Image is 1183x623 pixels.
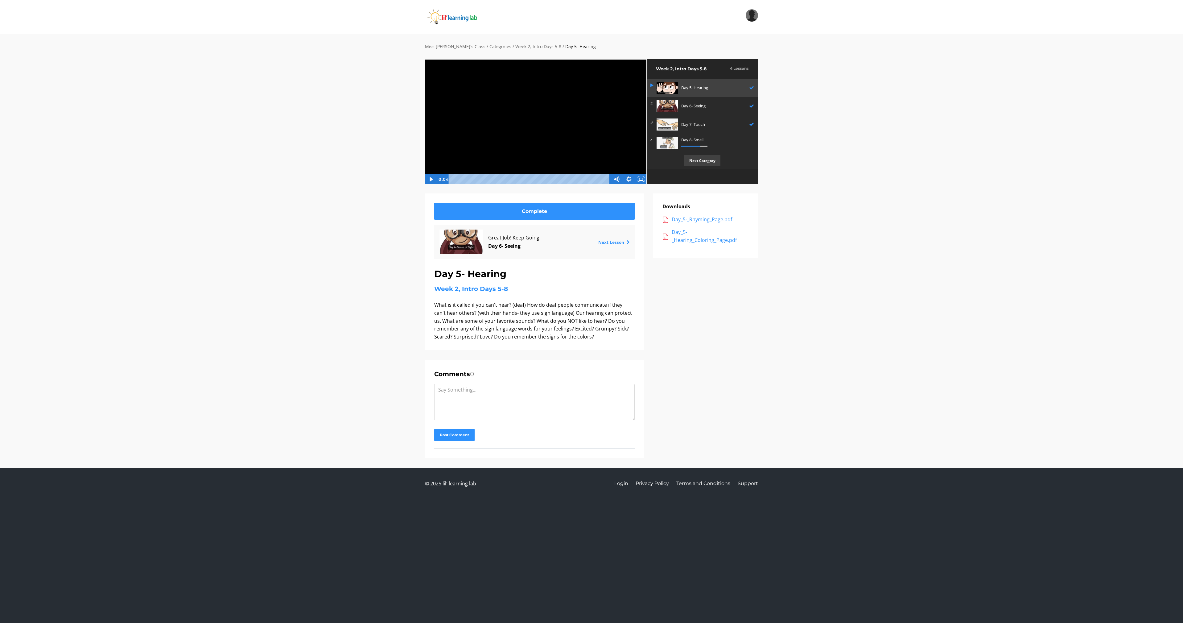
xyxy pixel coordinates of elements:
button: Show settings menu [622,174,635,185]
a: Miss [PERSON_NAME]'s Class [425,44,485,49]
img: iJObvVIsTmeLBah9dr2P_logo_360x80.png [425,9,495,25]
p: 4 [650,137,653,143]
input: Post Comment [434,429,475,441]
a: Terms and Conditions [676,477,730,490]
img: HObMpL8ZQeS41YjPkqPX_44248bf4acc0076d8c9cf5cf6af4586b733f00e0.jpg [657,137,678,149]
a: Login [614,477,628,490]
a: Day 6- Seeing [488,243,521,249]
h2: Week 2, Intro Days 5-8 [656,65,727,72]
h1: Day 5- Hearing [434,267,635,281]
a: 3 Day 7- Touch [647,115,758,134]
a: Next Category [647,152,758,169]
h3: 4 Lessons [730,65,748,71]
a: Support [738,477,758,490]
img: gRrwcOmaTtiDrulxc9l8_8da069e84be0f56fe9e4bc8d297b331122fa51d5.jpg [657,82,678,94]
div: Day_5-_Rhyming_Page.pdf [672,216,749,224]
a: 4 Day 8- Smell [647,134,758,152]
p: Downloads [662,203,749,211]
p: Next Category [684,155,720,166]
div: Day 5- Hearing [565,43,596,50]
a: Week 2, Intro Days 5-8 [434,285,508,293]
div: Day_5-_Hearing_Coloring_Page.pdf [672,228,749,244]
a: Privacy Policy [636,477,669,490]
a: Day_5-_Hearing_Coloring_Page.pdf [662,228,749,244]
img: acrobat.png [662,234,669,240]
span: Great Job! Keep Going! [488,234,581,242]
a: Next Lesson [598,239,630,245]
p: What is it called if you can't hear? (deaf) How do deaf people communicate if they can't hear oth... [434,301,635,341]
button: Mute [610,174,622,185]
a: Categories [489,44,511,49]
p: Day 7- Touch [681,121,746,128]
div: / [563,43,564,50]
a: Week 2, Intro Days 5-8 [515,44,561,49]
p: Day 5- Hearing [681,85,746,91]
p: Day 6- Seeing [681,103,746,109]
a: 2 Day 6- Seeing [647,97,758,115]
div: / [513,43,514,50]
img: acrobat.png [662,217,669,223]
a: Day_5-_Rhyming_Page.pdf [662,216,749,224]
p: 3 [650,119,653,125]
div: Playbar [453,174,607,185]
div: / [487,43,488,50]
span: © 2025 lil' learning lab [425,477,476,490]
button: Play Video [425,174,437,185]
a: Complete [434,203,635,220]
p: Day 8- Smell [681,137,751,143]
button: Fullscreen [635,174,647,185]
h5: Comments [434,369,635,379]
p: 2 [650,100,653,107]
img: OK9pnWYR6WHHVZCdalib_dea1af28cd8ad2683da6e4f7ac77ef872a62821f.jpg [657,100,678,112]
img: OK9pnWYR6WHHVZCdalib_dea1af28cd8ad2683da6e4f7ac77ef872a62821f.jpg [439,230,483,254]
span: 0 [470,370,474,378]
a: Day 5- Hearing [647,79,758,97]
img: f3c122ee6b47e3f793b3894f11e5b8e5 [746,9,758,22]
img: i7854taoSOybrCBYFoFZ_5ba912658c33491c1c5a474d58dc0f7cb1ea85fb.jpg [657,118,678,131]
